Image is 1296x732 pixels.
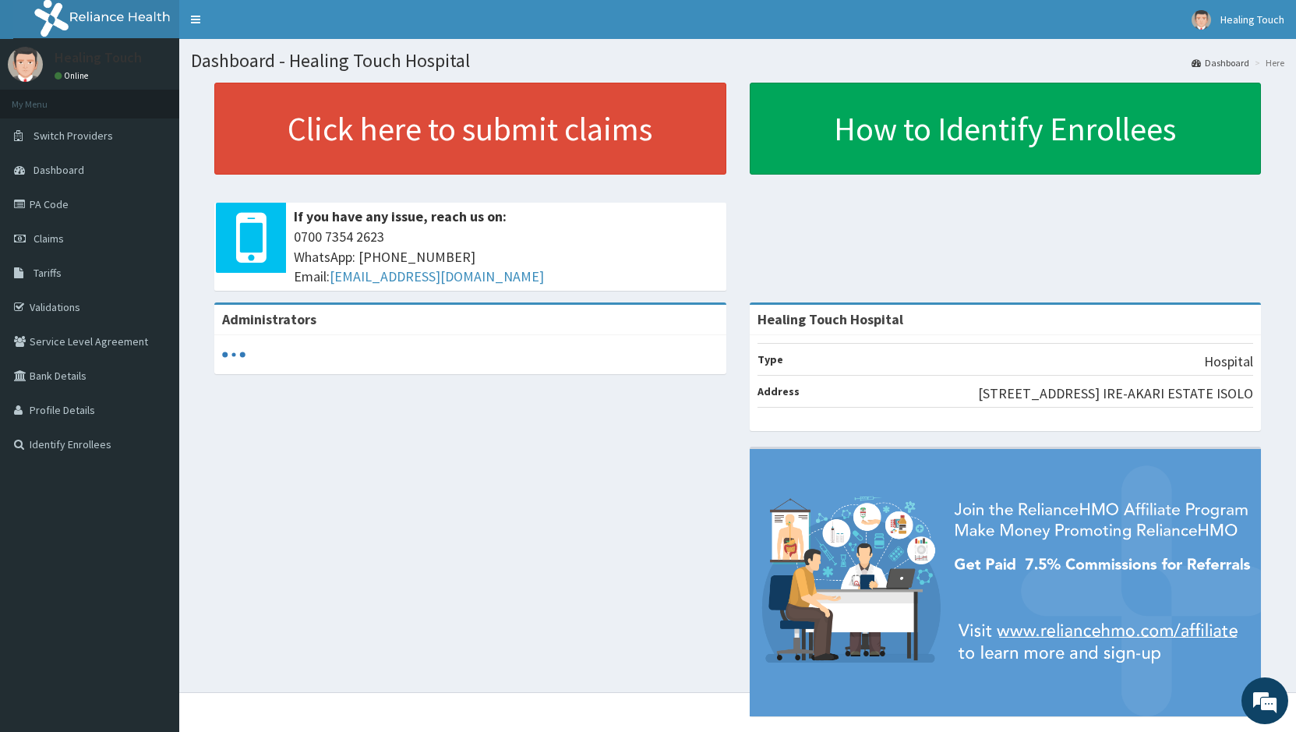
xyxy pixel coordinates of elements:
[222,310,316,328] b: Administrators
[8,47,43,82] img: User Image
[55,70,92,81] a: Online
[191,51,1284,71] h1: Dashboard - Healing Touch Hospital
[294,207,507,225] b: If you have any issue, reach us on:
[222,343,245,366] svg: audio-loading
[34,163,84,177] span: Dashboard
[750,83,1262,175] a: How to Identify Enrollees
[978,384,1253,404] p: [STREET_ADDRESS] IRE-AKARI ESTATE ISOLO
[34,232,64,246] span: Claims
[1251,56,1284,69] li: Here
[34,266,62,280] span: Tariffs
[757,352,783,366] b: Type
[750,449,1262,717] img: provider-team-banner.png
[1192,56,1249,69] a: Dashboard
[1192,10,1211,30] img: User Image
[1220,12,1284,27] span: Healing Touch
[757,310,903,328] strong: Healing Touch Hospital
[214,83,726,175] a: Click here to submit claims
[55,51,142,65] p: Healing Touch
[294,227,719,287] span: 0700 7354 2623 WhatsApp: [PHONE_NUMBER] Email:
[757,384,800,398] b: Address
[1204,352,1253,372] p: Hospital
[34,129,113,143] span: Switch Providers
[330,267,544,285] a: [EMAIL_ADDRESS][DOMAIN_NAME]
